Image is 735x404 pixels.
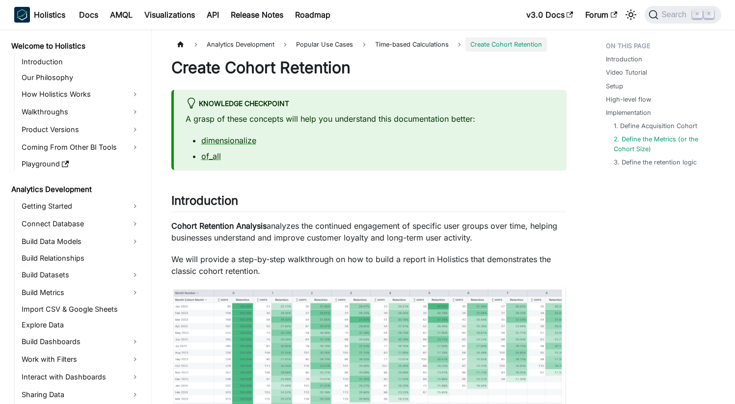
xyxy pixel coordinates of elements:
[19,285,143,300] a: Build Metrics
[465,37,547,52] span: Create Cohort Retention
[19,198,143,214] a: Getting Started
[520,7,579,23] a: v3.0 Docs
[186,98,555,110] div: Knowledge Checkpoint
[14,7,30,23] img: Holistics
[19,234,143,249] a: Build Data Models
[19,122,143,137] a: Product Versions
[19,387,143,403] a: Sharing Data
[614,121,697,131] a: 1. Define Acquisition Cohort
[291,37,358,52] span: Popular Use Cases
[289,7,336,23] a: Roadmap
[171,37,190,52] a: Home page
[34,9,65,21] b: Holistics
[19,55,143,69] a: Introduction
[370,37,454,52] span: Time-based Calculations
[201,7,225,23] a: API
[19,86,143,102] a: How Holistics Works
[19,104,143,120] a: Walkthroughs
[4,29,152,404] nav: Docs sidebar
[19,216,143,232] a: Connect Database
[171,221,267,231] strong: Cohort Retention Analysis
[171,220,567,243] p: analyzes the continued engagement of specific user groups over time, helping businesses understan...
[606,95,651,104] a: High-level flow
[19,369,143,385] a: Interact with Dashboards
[171,193,567,212] h2: Introduction
[658,10,692,19] span: Search
[225,7,289,23] a: Release Notes
[8,39,143,53] a: Welcome to Holistics
[19,351,143,367] a: Work with Filters
[73,7,104,23] a: Docs
[579,7,623,23] a: Forum
[19,267,143,283] a: Build Datasets
[692,10,702,19] kbd: ⌘
[171,253,567,277] p: We will provide a step-by-step walkthrough on how to build a report in Holistics that demonstrate...
[201,135,256,145] a: dimensionalize
[186,113,555,125] p: A grasp of these concepts will help you understand this documentation better:
[19,334,143,350] a: Build Dashboards
[645,6,721,24] button: Search (Command+K)
[623,7,639,23] button: Switch between dark and light mode (currently light mode)
[704,10,714,19] kbd: K
[19,302,143,316] a: Import CSV & Google Sheets
[202,37,279,52] span: Analytics Development
[19,71,143,84] a: Our Philosophy
[606,81,623,91] a: Setup
[201,151,221,161] a: of_all
[171,58,567,78] h1: Create Cohort Retention
[19,318,143,332] a: Explore Data
[606,68,647,77] a: Video Tutorial
[614,158,697,167] a: 3. Define the retention logic
[104,7,138,23] a: AMQL
[19,139,143,155] a: Coming From Other BI Tools
[19,251,143,265] a: Build Relationships
[14,7,65,23] a: HolisticsHolistics
[606,54,642,64] a: Introduction
[138,7,201,23] a: Visualizations
[19,157,143,171] a: Playground
[171,37,567,52] nav: Breadcrumbs
[606,108,651,117] a: Implementation
[614,135,711,153] a: 2. Define the Metrics (or the Cohort Size)
[8,183,143,196] a: Analytics Development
